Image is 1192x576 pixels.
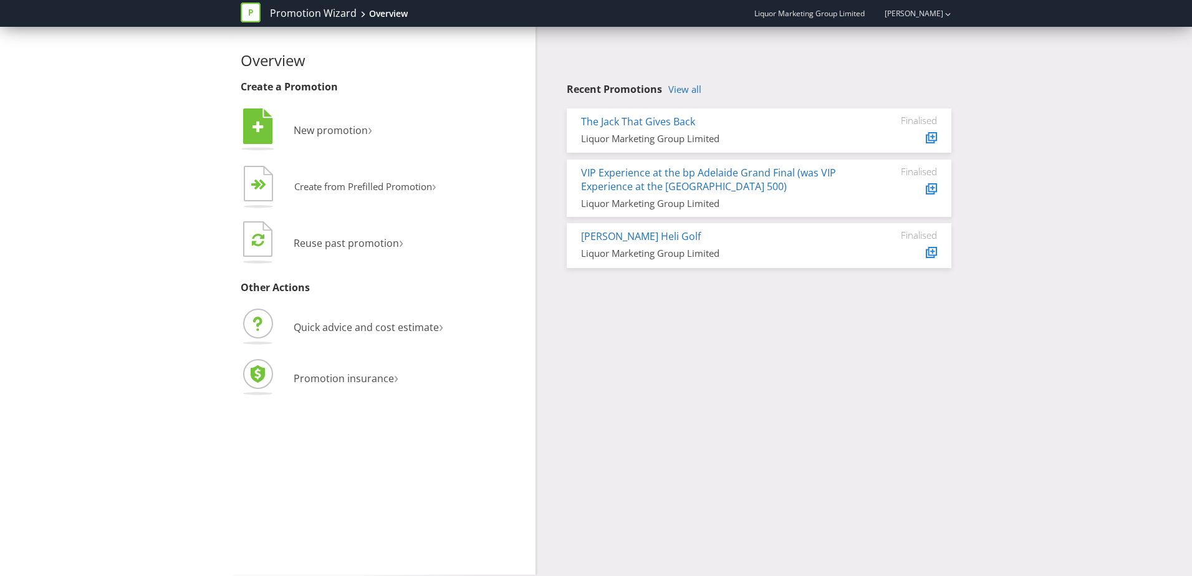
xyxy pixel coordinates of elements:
[241,320,443,334] a: Quick advice and cost estimate›
[581,229,701,243] a: [PERSON_NAME] Heli Golf
[270,6,357,21] a: Promotion Wizard
[754,8,865,19] span: Liquor Marketing Group Limited
[294,236,399,250] span: Reuse past promotion
[294,123,368,137] span: New promotion
[241,82,526,93] h3: Create a Promotion
[581,166,836,194] a: VIP Experience at the bp Adelaide Grand Final (was VIP Experience at the [GEOGRAPHIC_DATA] 500)
[862,115,937,126] div: Finalised
[294,372,394,385] span: Promotion insurance
[581,132,844,145] div: Liquor Marketing Group Limited
[241,372,398,385] a: Promotion insurance›
[567,82,662,96] span: Recent Promotions
[399,231,403,252] span: ›
[369,7,408,20] div: Overview
[872,8,943,19] a: [PERSON_NAME]
[241,52,526,69] h2: Overview
[581,115,695,128] a: The Jack That Gives Back
[294,320,439,334] span: Quick advice and cost estimate
[368,118,372,139] span: ›
[241,163,437,213] button: Create from Prefilled Promotion›
[252,233,264,247] tspan: 
[862,229,937,241] div: Finalised
[581,197,844,210] div: Liquor Marketing Group Limited
[252,120,264,134] tspan: 
[241,282,526,294] h3: Other Actions
[294,180,432,193] span: Create from Prefilled Promotion
[439,315,443,336] span: ›
[668,84,701,95] a: View all
[581,247,844,260] div: Liquor Marketing Group Limited
[394,367,398,387] span: ›
[862,166,937,177] div: Finalised
[432,176,436,195] span: ›
[259,179,267,191] tspan: 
